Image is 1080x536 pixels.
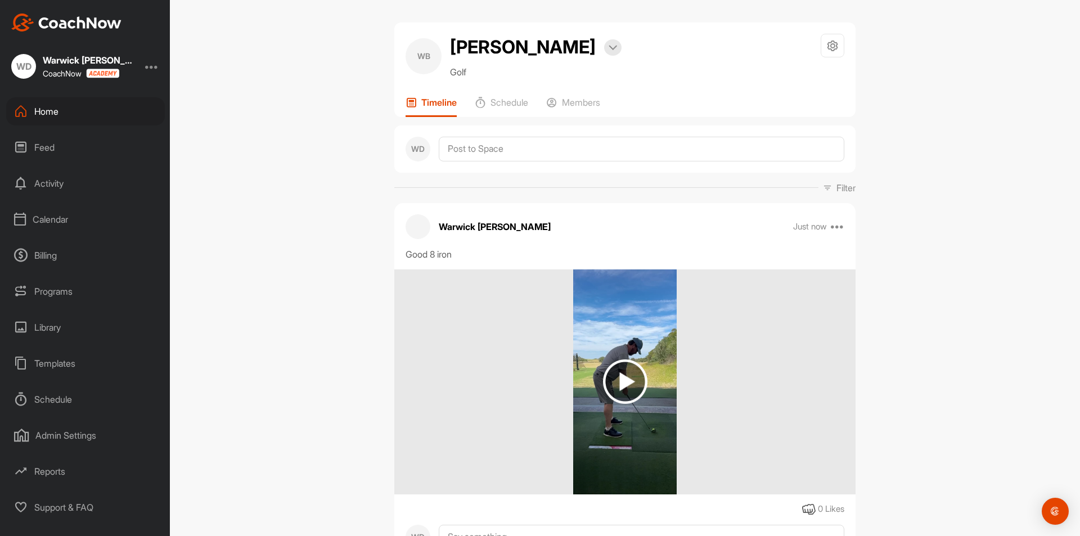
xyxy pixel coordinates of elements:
p: Timeline [421,97,457,108]
img: play [603,359,647,404]
p: Members [562,97,600,108]
div: Support & FAQ [6,493,165,521]
div: Library [6,313,165,341]
p: Just now [793,221,827,232]
p: Golf [450,65,622,79]
div: Programs [6,277,165,305]
div: Activity [6,169,165,197]
p: Filter [836,181,856,195]
div: Templates [6,349,165,377]
div: 0 Likes [818,503,844,516]
div: Calendar [6,205,165,233]
div: WD [406,137,430,161]
img: arrow-down [609,45,617,51]
p: Schedule [490,97,528,108]
img: media [573,269,677,494]
div: WB [406,38,442,74]
div: Schedule [6,385,165,413]
div: Good 8 iron [406,247,844,261]
div: Admin Settings [6,421,165,449]
div: Reports [6,457,165,485]
div: Open Intercom Messenger [1042,498,1069,525]
img: CoachNow [11,13,121,31]
h2: [PERSON_NAME] [450,34,596,61]
div: Billing [6,241,165,269]
div: Feed [6,133,165,161]
div: Warwick [PERSON_NAME] [43,56,133,65]
div: CoachNow [43,69,119,78]
div: Home [6,97,165,125]
p: Warwick [PERSON_NAME] [439,220,551,233]
img: CoachNow acadmey [86,69,119,78]
div: WD [11,54,36,79]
